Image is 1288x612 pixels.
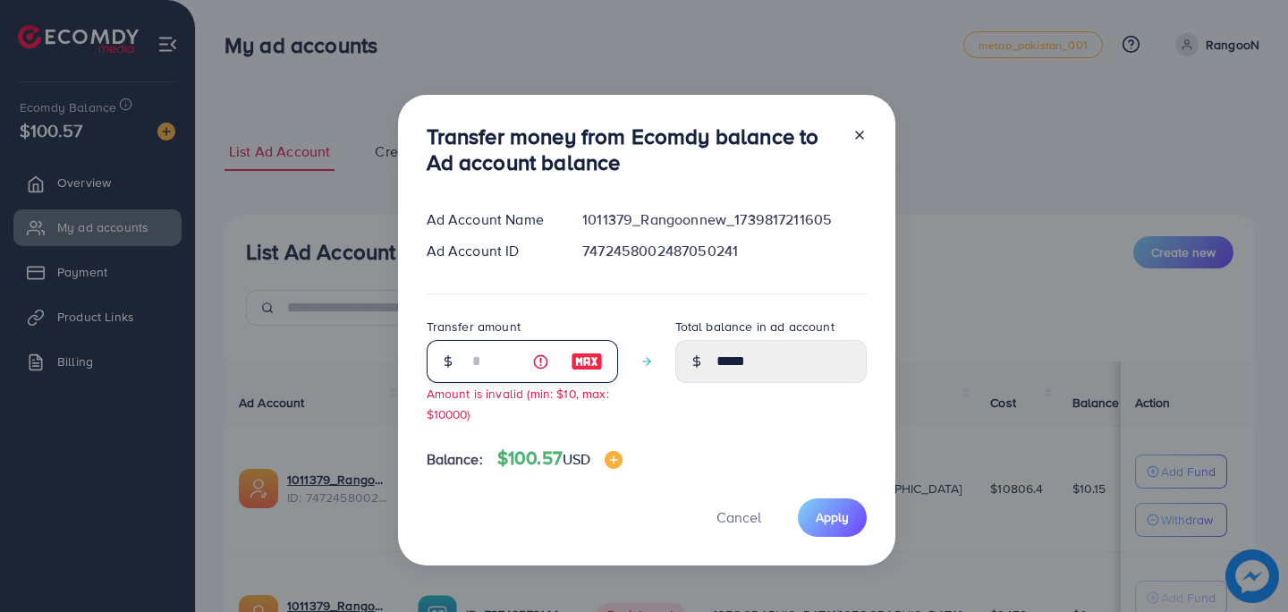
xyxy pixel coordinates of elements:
label: Total balance in ad account [675,318,835,336]
label: Transfer amount [427,318,521,336]
span: USD [563,449,590,469]
h4: $100.57 [497,447,623,470]
img: image [571,351,603,372]
span: Cancel [716,507,761,527]
h3: Transfer money from Ecomdy balance to Ad account balance [427,123,838,175]
div: 1011379_Rangoonnew_1739817211605 [568,209,880,230]
div: Ad Account ID [412,241,569,261]
div: Ad Account Name [412,209,569,230]
div: 7472458002487050241 [568,241,880,261]
small: Amount is invalid (min: $10, max: $10000) [427,385,609,422]
button: Cancel [694,498,784,537]
span: Balance: [427,449,483,470]
button: Apply [798,498,867,537]
img: image [605,451,623,469]
span: Apply [816,508,849,526]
